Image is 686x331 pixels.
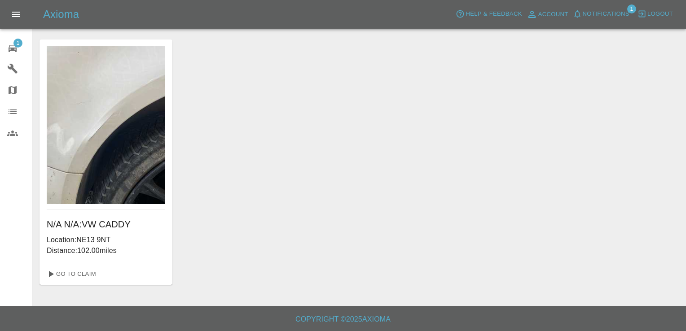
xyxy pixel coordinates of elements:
a: Account [524,7,571,22]
button: Notifications [571,7,632,21]
button: Help & Feedback [453,7,524,21]
h6: N/A N/A : VW CADDY [47,217,165,231]
button: Open drawer [5,4,27,25]
span: 1 [13,39,22,48]
p: Location: NE13 9NT [47,235,165,245]
span: 1 [627,4,636,13]
h5: Axioma [43,7,79,22]
span: Notifications [583,9,629,19]
button: Logout [635,7,675,21]
span: Account [538,9,568,20]
p: Distance: 102.00 miles [47,245,165,256]
span: Logout [647,9,673,19]
span: Help & Feedback [466,9,522,19]
a: Go To Claim [43,267,98,281]
h6: Copyright © 2025 Axioma [7,313,679,326]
